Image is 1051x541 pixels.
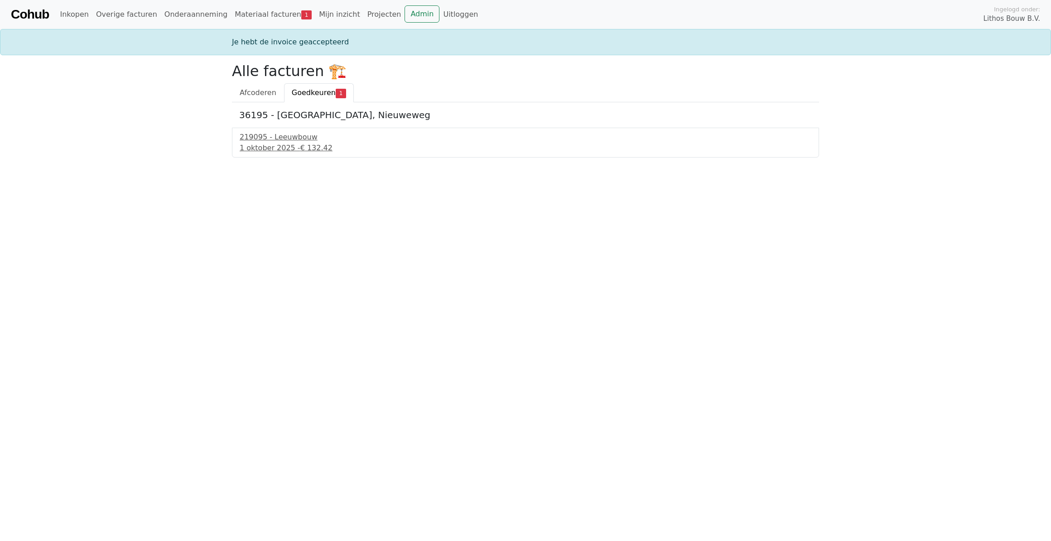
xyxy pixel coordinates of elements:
[227,37,824,48] div: Je hebt de invoice geaccepteerd
[240,88,276,97] span: Afcoderen
[92,5,161,24] a: Overige facturen
[232,83,284,102] a: Afcoderen
[315,5,364,24] a: Mijn inzicht
[336,89,346,98] span: 1
[240,132,811,143] div: 219095 - Leeuwbouw
[439,5,482,24] a: Uitloggen
[300,144,333,152] span: € 132.42
[11,4,49,25] a: Cohub
[231,5,315,24] a: Materiaal facturen1
[240,143,811,153] div: 1 oktober 2025 -
[284,83,354,102] a: Goedkeuren1
[301,10,312,19] span: 1
[984,14,1040,24] span: Lithos Bouw B.V.
[56,5,92,24] a: Inkopen
[239,110,812,120] h5: 36195 - [GEOGRAPHIC_DATA], Nieuweweg
[364,5,405,24] a: Projecten
[405,5,439,23] a: Admin
[161,5,231,24] a: Onderaanneming
[232,62,819,80] h2: Alle facturen 🏗️
[994,5,1040,14] span: Ingelogd onder:
[292,88,336,97] span: Goedkeuren
[240,132,811,153] a: 219095 - Leeuwbouw1 oktober 2025 -€ 132.42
